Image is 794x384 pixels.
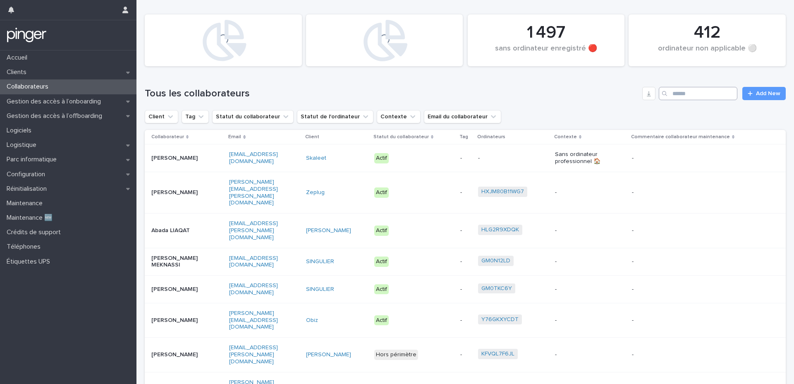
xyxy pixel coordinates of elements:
div: sans ordinateur enregistré 🔴 [482,44,611,62]
a: GM0N12LD [481,257,510,264]
div: Actif [374,187,389,198]
a: Obiz [306,317,318,324]
a: SINGULIER [306,286,334,293]
p: - [632,258,735,265]
p: - [460,258,472,265]
p: - [632,286,735,293]
div: ordinateur non applicable ⚪ [643,44,772,62]
div: Actif [374,153,389,163]
p: - [632,155,735,162]
p: - [460,155,472,162]
p: - [632,317,735,324]
div: 412 [643,22,772,43]
a: [EMAIL_ADDRESS][DOMAIN_NAME] [229,255,278,268]
p: Crédits de support [3,228,67,236]
p: [PERSON_NAME] [151,189,203,196]
tr: [PERSON_NAME][PERSON_NAME][EMAIL_ADDRESS][PERSON_NAME][DOMAIN_NAME]Zeplug Actif-HXJM80B11WG7 -- [145,172,786,213]
a: [EMAIL_ADDRESS][PERSON_NAME][DOMAIN_NAME] [229,345,278,365]
p: Logistique [3,141,43,149]
a: GM0TKC6Y [481,285,512,292]
p: - [555,227,607,234]
p: - [632,351,735,358]
a: KFVQL7F6JL [481,350,514,358]
p: - [555,258,607,265]
span: Add New [756,91,780,96]
a: HXJM80B11WG7 [481,188,524,195]
a: Zeplug [306,189,325,196]
p: Réinitialisation [3,185,53,193]
p: - [478,155,530,162]
p: Téléphones [3,243,47,251]
a: Add New [742,87,786,100]
button: Email du collaborateur [424,110,501,123]
button: Client [145,110,178,123]
p: - [460,227,472,234]
p: - [555,317,607,324]
p: Contexte [554,132,577,142]
h1: Tous les collaborateurs [145,88,639,100]
a: [EMAIL_ADDRESS][DOMAIN_NAME] [229,151,278,164]
img: mTgBEunGTSyRkCgitkcU [7,27,47,43]
p: Clients [3,68,33,76]
p: - [632,189,735,196]
tr: [PERSON_NAME][EMAIL_ADDRESS][PERSON_NAME][DOMAIN_NAME][PERSON_NAME] Hors périmètre-KFVQL7F6JL -- [145,338,786,372]
a: SINGULIER [306,258,334,265]
p: Sans ordinateur professionnel 🏠 [555,151,607,165]
div: Actif [374,257,389,267]
button: Statut du collaborateur [212,110,294,123]
div: Actif [374,315,389,326]
p: [PERSON_NAME] [151,155,203,162]
p: Accueil [3,54,34,62]
p: Gestion des accès à l’onboarding [3,98,108,106]
p: - [632,227,735,234]
div: Actif [374,284,389,295]
p: Ordinateurs [477,132,505,142]
a: [EMAIL_ADDRESS][PERSON_NAME][DOMAIN_NAME] [229,221,278,240]
p: Parc informatique [3,156,63,163]
p: [PERSON_NAME] [151,351,203,358]
p: Configuration [3,170,52,178]
p: - [555,351,607,358]
tr: [PERSON_NAME] MEKNASSI[EMAIL_ADDRESS][DOMAIN_NAME]SINGULIER Actif-GM0N12LD -- [145,248,786,276]
p: Collaborateurs [3,83,55,91]
p: - [460,317,472,324]
a: [PERSON_NAME][EMAIL_ADDRESS][DOMAIN_NAME] [229,310,278,330]
a: Y76GKXYCDT [481,316,519,323]
a: [EMAIL_ADDRESS][DOMAIN_NAME] [229,283,278,295]
tr: [PERSON_NAME][EMAIL_ADDRESS][DOMAIN_NAME]Skaleet Actif--Sans ordinateur professionnel 🏠- [145,144,786,172]
a: [PERSON_NAME] [306,351,351,358]
input: Search [659,87,737,100]
button: Statut de l'ordinateur [297,110,373,123]
p: [PERSON_NAME] MEKNASSI [151,255,203,269]
div: 1 497 [482,22,611,43]
p: Logiciels [3,127,38,134]
p: - [460,189,472,196]
p: Abada LIAQAT [151,227,203,234]
p: - [460,351,472,358]
tr: [PERSON_NAME][EMAIL_ADDRESS][DOMAIN_NAME]SINGULIER Actif-GM0TKC6Y -- [145,276,786,303]
a: Skaleet [306,155,326,162]
button: Contexte [377,110,421,123]
div: Hors périmètre [374,350,418,360]
p: - [460,286,472,293]
p: - [555,189,607,196]
p: - [555,286,607,293]
p: [PERSON_NAME] [151,286,203,293]
p: Maintenance [3,199,49,207]
a: [PERSON_NAME] [306,227,351,234]
p: Collaborateur [151,132,184,142]
p: Maintenance 🆕 [3,214,59,222]
p: Gestion des accès à l’offboarding [3,112,109,120]
p: Client [305,132,319,142]
p: Commentaire collaborateur maintenance [631,132,730,142]
p: Tag [459,132,468,142]
p: Statut du collaborateur [373,132,429,142]
p: [PERSON_NAME] [151,317,203,324]
a: HLG2R9XDQK [481,226,519,233]
p: Étiquettes UPS [3,258,57,266]
p: Email [228,132,241,142]
button: Tag [182,110,209,123]
a: [PERSON_NAME][EMAIL_ADDRESS][PERSON_NAME][DOMAIN_NAME] [229,179,278,206]
tr: Abada LIAQAT[EMAIL_ADDRESS][PERSON_NAME][DOMAIN_NAME][PERSON_NAME] Actif-HLG2R9XDQK -- [145,214,786,248]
